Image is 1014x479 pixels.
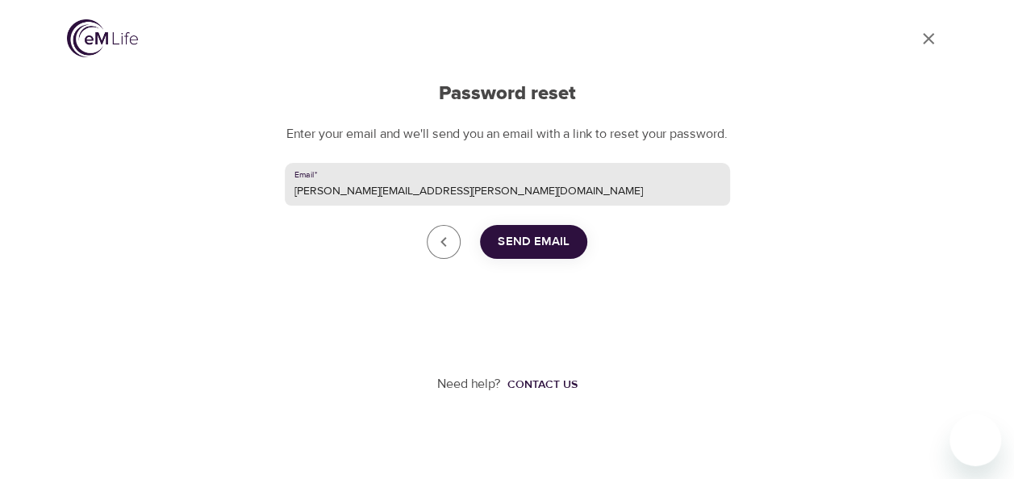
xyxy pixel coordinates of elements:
[67,19,138,57] img: logo
[480,225,587,259] button: Send Email
[949,414,1001,466] iframe: Button to launch messaging window
[437,375,501,394] p: Need help?
[909,19,948,58] a: close
[501,377,578,393] a: Contact us
[285,125,730,144] p: Enter your email and we'll send you an email with a link to reset your password.
[507,377,578,393] div: Contact us
[427,225,461,259] a: close
[498,231,570,252] span: Send Email
[285,82,730,106] h2: Password reset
